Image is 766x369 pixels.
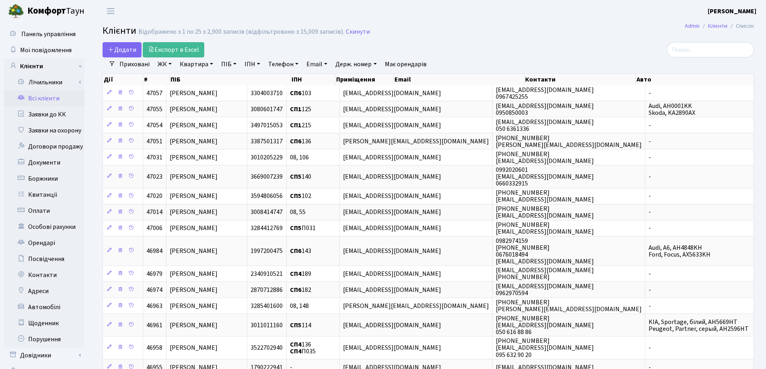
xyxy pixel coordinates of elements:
[290,224,302,233] b: СП5
[241,57,263,71] a: ІПН
[649,153,651,162] span: -
[290,172,311,181] span: 140
[218,57,240,71] a: ПІБ
[496,314,594,336] span: [PHONE_NUMBER] [EMAIL_ADDRESS][DOMAIN_NAME] 050 616 88 86
[290,137,311,146] span: 136
[496,336,594,359] span: [PHONE_NUMBER] [EMAIL_ADDRESS][DOMAIN_NAME] 095 632 90 20
[170,74,291,85] th: ПІБ
[343,344,441,353] span: [EMAIL_ADDRESS][DOMAIN_NAME]
[290,153,309,162] span: 08, 106
[685,22,700,30] a: Admin
[4,90,84,106] a: Всі клієнти
[496,220,594,236] span: [PHONE_NUMBER] [EMAIL_ADDRESS][DOMAIN_NAME]
[27,4,66,17] b: Комфорт
[290,340,316,356] span: 136 П035
[649,318,749,333] span: KIA, Sportage, білий, AH5669HT Peugeot, Partner, серый, AH2596HT
[146,172,162,181] span: 47023
[170,153,218,162] span: [PERSON_NAME]
[708,22,727,30] a: Клієнти
[251,269,283,278] span: 2340910521
[496,165,594,188] span: 0992020601 [EMAIL_ADDRESS][DOMAIN_NAME] 0660332915
[251,302,283,310] span: 3285401600
[4,347,84,363] a: Довідники
[649,285,651,294] span: -
[170,121,218,130] span: [PERSON_NAME]
[4,315,84,331] a: Щоденник
[496,298,642,314] span: [PHONE_NUMBER] [PERSON_NAME][EMAIL_ADDRESS][DOMAIN_NAME]
[143,42,204,57] a: Експорт в Excel
[251,172,283,181] span: 3669007239
[649,243,711,259] span: Audi, A6, AH4848KH Ford, Focus, AX5633KH
[4,58,84,74] a: Клієнти
[343,269,441,278] span: [EMAIL_ADDRESS][DOMAIN_NAME]
[649,224,651,233] span: -
[496,102,594,117] span: [EMAIL_ADDRESS][DOMAIN_NAME] 0950850003
[708,6,756,16] a: [PERSON_NAME]
[290,89,302,98] b: СП6
[290,89,311,98] span: 103
[290,302,309,310] span: 08, 148
[636,74,754,85] th: Авто
[290,321,311,330] span: 114
[4,139,84,155] a: Договори продажу
[343,224,441,233] span: [EMAIL_ADDRESS][DOMAIN_NAME]
[708,7,756,16] b: [PERSON_NAME]
[8,3,24,19] img: logo.png
[394,74,524,85] th: Email
[251,285,283,294] span: 2870712886
[346,28,370,36] a: Скинути
[496,282,594,298] span: [EMAIL_ADDRESS][DOMAIN_NAME] 0962970594
[9,74,84,90] a: Лічильники
[101,4,121,18] button: Переключити навігацію
[290,105,302,114] b: СП1
[290,208,306,217] span: 08, 55
[4,299,84,315] a: Автомобілі
[4,235,84,251] a: Орендарі
[290,269,311,278] span: 189
[343,172,441,181] span: [EMAIL_ADDRESS][DOMAIN_NAME]
[335,74,394,85] th: Приміщення
[290,192,311,201] span: 102
[170,192,218,201] span: [PERSON_NAME]
[496,266,594,281] span: [EMAIL_ADDRESS][DOMAIN_NAME] [PHONE_NUMBER]
[146,192,162,201] span: 47020
[251,153,283,162] span: 3010205229
[343,121,441,130] span: [EMAIL_ADDRESS][DOMAIN_NAME]
[143,74,169,85] th: #
[138,28,344,36] div: Відображено з 1 по 25 з 2,900 записів (відфільтровано з 15,009 записів).
[343,285,441,294] span: [EMAIL_ADDRESS][DOMAIN_NAME]
[108,45,136,54] span: Додати
[251,105,283,114] span: 3080601747
[343,302,489,310] span: [PERSON_NAME][EMAIL_ADDRESS][DOMAIN_NAME]
[343,89,441,98] span: [EMAIL_ADDRESS][DOMAIN_NAME]
[170,89,218,98] span: [PERSON_NAME]
[4,203,84,219] a: Оплати
[251,247,283,255] span: 1997200475
[290,285,311,294] span: 182
[265,57,302,71] a: Телефон
[290,247,302,255] b: СП6
[170,247,218,255] span: [PERSON_NAME]
[496,86,594,101] span: [EMAIL_ADDRESS][DOMAIN_NAME] 0967425255
[4,187,84,203] a: Квитанції
[4,219,84,235] a: Особові рахунки
[146,302,162,310] span: 46963
[649,121,651,130] span: -
[343,105,441,114] span: [EMAIL_ADDRESS][DOMAIN_NAME]
[116,57,153,71] a: Приховані
[673,18,766,35] nav: breadcrumb
[291,74,335,85] th: ІПН
[170,105,218,114] span: [PERSON_NAME]
[290,192,302,201] b: СП5
[27,4,84,18] span: Таун
[332,57,380,71] a: Держ. номер
[103,74,143,85] th: Дії
[251,192,283,201] span: 3594806056
[146,285,162,294] span: 46974
[649,192,651,201] span: -
[290,285,302,294] b: СП6
[170,172,218,181] span: [PERSON_NAME]
[649,208,651,217] span: -
[343,321,441,330] span: [EMAIL_ADDRESS][DOMAIN_NAME]
[290,121,302,130] b: СП1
